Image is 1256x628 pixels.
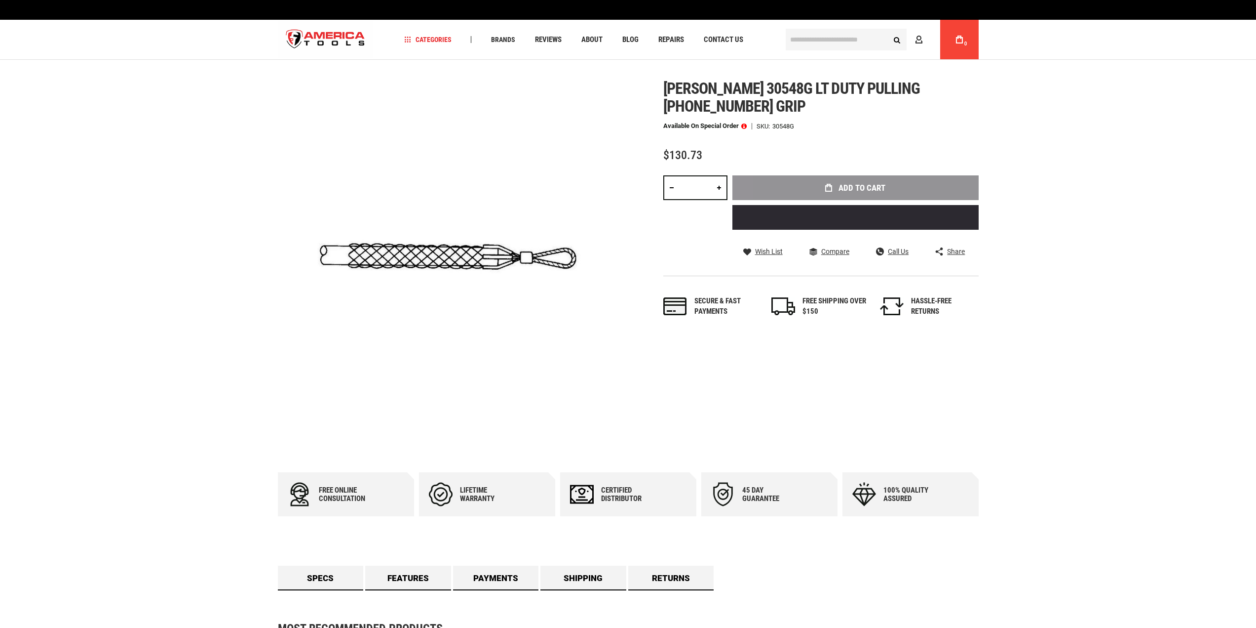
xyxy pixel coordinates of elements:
a: 0 [950,20,969,59]
img: shipping [771,297,795,315]
span: Contact Us [704,36,743,43]
div: 30548G [772,123,794,129]
a: Payments [453,566,539,590]
button: Search [888,30,907,49]
a: Categories [400,33,456,46]
div: 45 day Guarantee [742,486,801,503]
a: store logo [278,21,374,58]
span: Compare [821,248,849,255]
img: main product photo [278,80,628,430]
span: $130.73 [663,148,702,162]
a: Compare [809,247,849,256]
span: Categories [404,36,452,43]
strong: SKU [757,123,772,129]
span: 0 [964,41,967,46]
span: Wish List [755,248,783,255]
p: Available on Special Order [663,123,747,129]
a: Contact Us [699,33,748,46]
div: Lifetime warranty [460,486,519,503]
a: Features [365,566,451,590]
a: Wish List [743,247,783,256]
span: Brands [491,36,515,43]
span: Call Us [888,248,909,255]
a: Returns [628,566,714,590]
span: Blog [622,36,639,43]
div: Free online consultation [319,486,378,503]
div: Secure & fast payments [694,296,759,317]
img: America Tools [278,21,374,58]
img: payments [663,297,687,315]
a: Repairs [654,33,688,46]
span: Share [947,248,965,255]
a: Specs [278,566,364,590]
div: FREE SHIPPING OVER $150 [802,296,867,317]
a: Brands [487,33,520,46]
span: [PERSON_NAME] 30548g lt duty pulling [PHONE_NUMBER] grip [663,79,920,116]
span: Reviews [535,36,562,43]
a: Shipping [540,566,626,590]
a: Blog [618,33,643,46]
span: About [581,36,603,43]
div: Certified Distributor [601,486,660,503]
a: Reviews [531,33,566,46]
div: HASSLE-FREE RETURNS [911,296,975,317]
div: 100% quality assured [883,486,943,503]
a: About [577,33,607,46]
a: Call Us [876,247,909,256]
span: Repairs [658,36,684,43]
img: returns [880,297,904,315]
